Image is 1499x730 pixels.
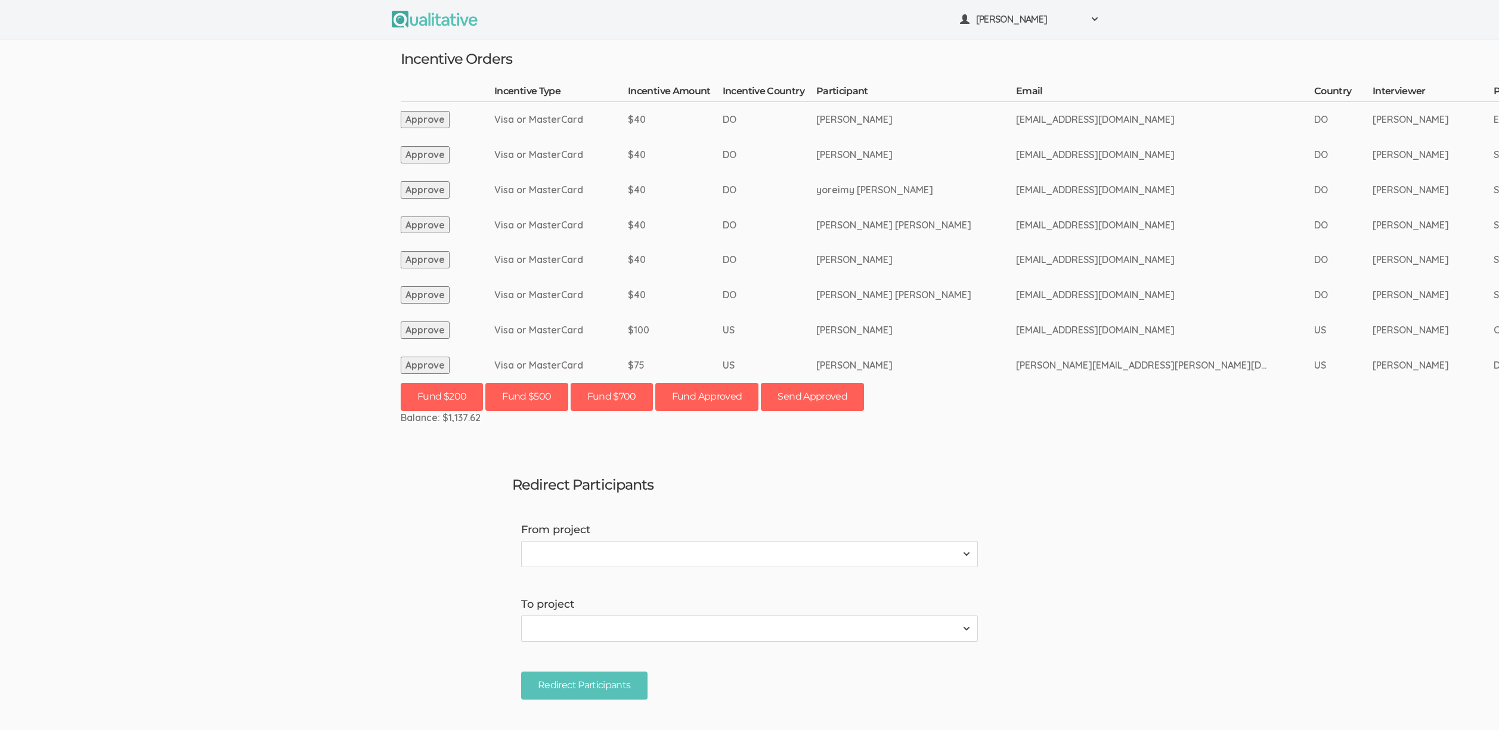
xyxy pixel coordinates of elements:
[1373,102,1494,137] td: [PERSON_NAME]
[628,172,723,208] td: $40
[401,146,450,163] button: Approve
[1373,137,1494,172] td: [PERSON_NAME]
[1314,277,1373,313] td: DO
[512,477,987,493] h3: Redirect Participants
[1373,208,1494,243] td: [PERSON_NAME]
[1373,313,1494,348] td: [PERSON_NAME]
[401,321,450,339] button: Approve
[521,597,978,613] label: To project
[1016,277,1314,313] td: [EMAIL_ADDRESS][DOMAIN_NAME]
[494,172,628,208] td: Visa or MasterCard
[401,411,1098,425] div: Balance: $1,137.62
[628,208,723,243] td: $40
[401,51,1098,67] h3: Incentive Orders
[723,242,816,277] td: DO
[816,277,1016,313] td: [PERSON_NAME] [PERSON_NAME]
[571,383,653,411] button: Fund $700
[401,181,450,199] button: Approve
[1373,172,1494,208] td: [PERSON_NAME]
[723,172,816,208] td: DO
[1373,242,1494,277] td: [PERSON_NAME]
[494,102,628,137] td: Visa or MasterCard
[1439,673,1499,730] iframe: Chat Widget
[1016,102,1314,137] td: [EMAIL_ADDRESS][DOMAIN_NAME]
[816,102,1016,137] td: [PERSON_NAME]
[494,85,628,101] th: Incentive Type
[655,383,759,411] button: Fund Approved
[723,313,816,348] td: US
[521,672,648,700] input: Redirect Participants
[723,102,816,137] td: DO
[1016,85,1314,101] th: Email
[816,313,1016,348] td: [PERSON_NAME]
[816,85,1016,101] th: Participant
[761,383,864,411] button: Send Approved
[494,313,628,348] td: Visa or MasterCard
[816,348,1016,383] td: [PERSON_NAME]
[1016,242,1314,277] td: [EMAIL_ADDRESS][DOMAIN_NAME]
[628,348,723,383] td: $75
[816,242,1016,277] td: [PERSON_NAME]
[521,522,978,538] label: From project
[401,383,483,411] button: Fund $200
[628,137,723,172] td: $40
[1314,348,1373,383] td: US
[1373,85,1494,101] th: Interviewer
[401,111,450,128] button: Approve
[401,216,450,234] button: Approve
[1314,137,1373,172] td: DO
[628,102,723,137] td: $40
[1314,172,1373,208] td: DO
[723,348,816,383] td: US
[628,85,723,101] th: Incentive Amount
[401,251,450,268] button: Approve
[723,208,816,243] td: DO
[1314,102,1373,137] td: DO
[494,137,628,172] td: Visa or MasterCard
[628,242,723,277] td: $40
[1314,208,1373,243] td: DO
[1016,313,1314,348] td: [EMAIL_ADDRESS][DOMAIN_NAME]
[723,277,816,313] td: DO
[1314,313,1373,348] td: US
[485,383,568,411] button: Fund $500
[494,242,628,277] td: Visa or MasterCard
[494,208,628,243] td: Visa or MasterCard
[1016,348,1314,383] td: [PERSON_NAME][EMAIL_ADDRESS][PERSON_NAME][DOMAIN_NAME]
[816,208,1016,243] td: [PERSON_NAME] [PERSON_NAME]
[1314,85,1373,101] th: Country
[628,277,723,313] td: $40
[401,286,450,304] button: Approve
[1016,137,1314,172] td: [EMAIL_ADDRESS][DOMAIN_NAME]
[401,357,450,374] button: Approve
[494,277,628,313] td: Visa or MasterCard
[628,313,723,348] td: $100
[816,172,1016,208] td: yoreimy [PERSON_NAME]
[1016,208,1314,243] td: [EMAIL_ADDRESS][DOMAIN_NAME]
[952,6,1107,33] button: [PERSON_NAME]
[723,85,816,101] th: Incentive Country
[723,137,816,172] td: DO
[1016,172,1314,208] td: [EMAIL_ADDRESS][DOMAIN_NAME]
[1314,242,1373,277] td: DO
[976,13,1083,26] span: [PERSON_NAME]
[494,348,628,383] td: Visa or MasterCard
[1373,277,1494,313] td: [PERSON_NAME]
[392,11,478,27] img: Qualitative
[1373,348,1494,383] td: [PERSON_NAME]
[816,137,1016,172] td: [PERSON_NAME]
